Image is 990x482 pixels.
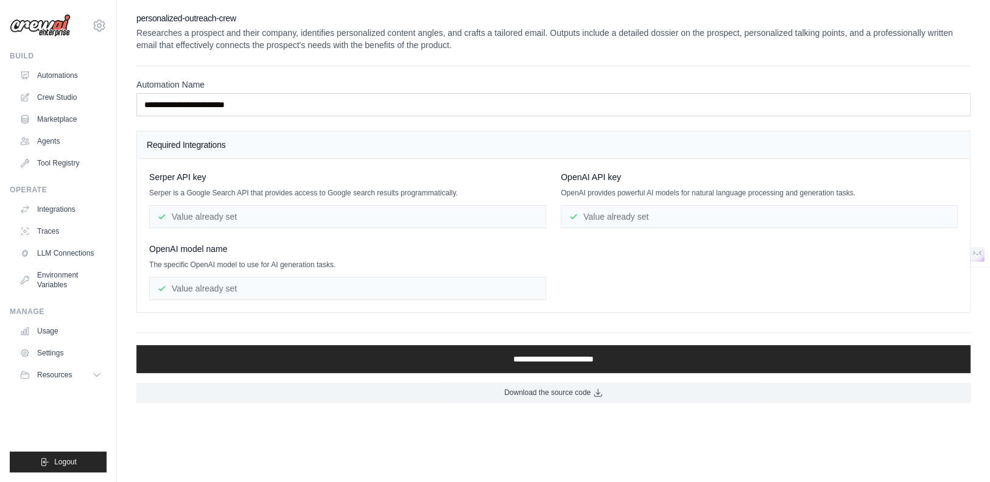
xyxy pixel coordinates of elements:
[15,365,107,385] button: Resources
[15,265,107,295] a: Environment Variables
[15,153,107,173] a: Tool Registry
[54,457,77,467] span: Logout
[15,243,107,263] a: LLM Connections
[147,139,960,151] h4: Required Integrations
[136,27,971,51] p: Researches a prospect and their company, identifies personalized content angles, and crafts a tai...
[561,171,621,183] span: OpenAI API key
[504,388,591,397] span: Download the source code
[136,12,971,24] h2: personalized-outreach-crew
[15,321,107,341] a: Usage
[149,243,227,255] span: OpenAI model name
[15,110,107,129] a: Marketplace
[149,260,546,270] p: The specific OpenAI model to use for AI generation tasks.
[10,452,107,472] button: Logout
[10,185,107,195] div: Operate
[10,51,107,61] div: Build
[149,188,546,198] p: Serper is a Google Search API that provides access to Google search results programmatically.
[15,88,107,107] a: Crew Studio
[37,370,72,380] span: Resources
[10,307,107,316] div: Manage
[15,200,107,219] a: Integrations
[15,343,107,363] a: Settings
[561,188,958,198] p: OpenAI provides powerful AI models for natural language processing and generation tasks.
[561,205,958,228] div: Value already set
[15,222,107,241] a: Traces
[149,277,546,300] div: Value already set
[15,66,107,85] a: Automations
[10,14,71,37] img: Logo
[136,79,971,91] label: Automation Name
[136,383,971,402] a: Download the source code
[15,131,107,151] a: Agents
[149,171,206,183] span: Serper API key
[149,205,546,228] div: Value already set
